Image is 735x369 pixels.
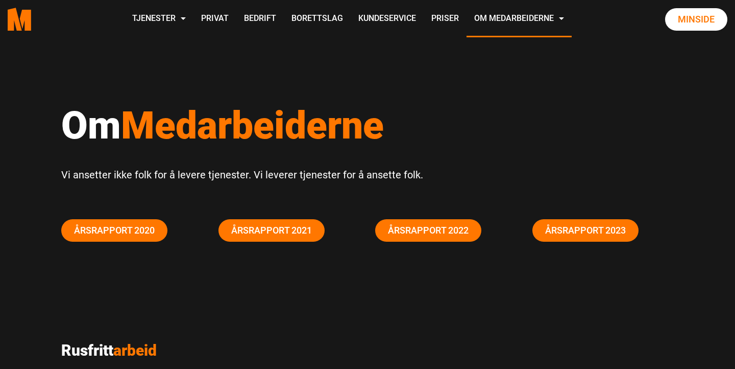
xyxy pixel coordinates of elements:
a: Borettslag [284,1,351,37]
span: Medarbeiderne [121,103,384,148]
a: Bedrift [236,1,284,37]
a: Årsrapport 2023 [532,219,639,242]
p: Rusfritt [61,341,360,360]
a: Om Medarbeiderne [467,1,572,37]
span: arbeid [113,341,157,359]
a: Årsrapport 2022 [375,219,481,242]
p: Vi ansetter ikke folk for å levere tjenester. Vi leverer tjenester for å ansette folk. [61,166,674,183]
a: Minside [665,8,727,31]
h1: Om [61,102,674,148]
a: Tjenester [125,1,193,37]
a: Årsrapport 2020 [61,219,167,242]
a: Kundeservice [351,1,424,37]
a: Priser [424,1,467,37]
a: Privat [193,1,236,37]
a: Årsrapport 2021 [218,219,325,242]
